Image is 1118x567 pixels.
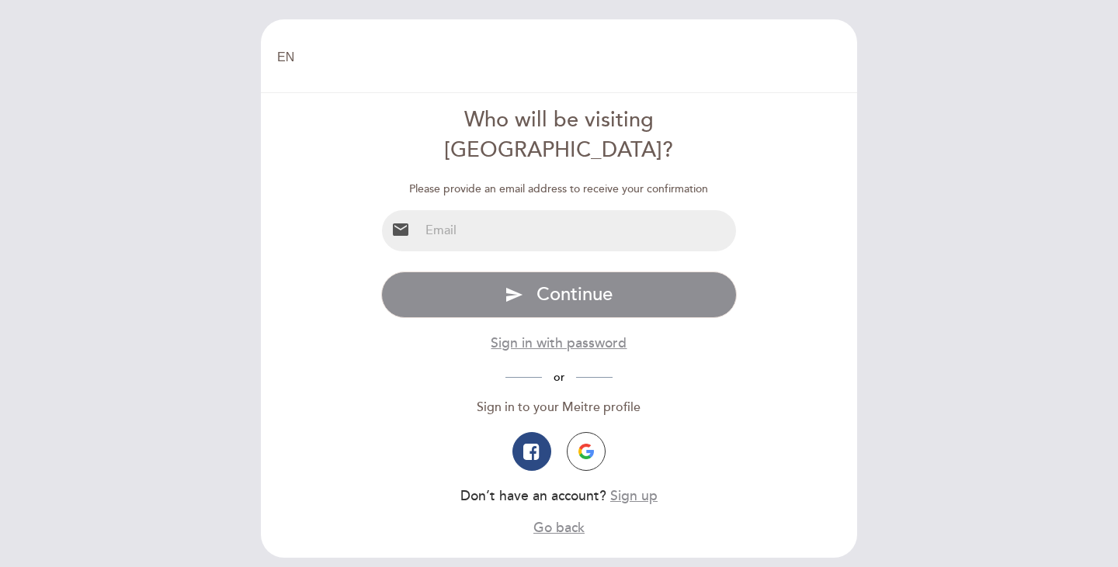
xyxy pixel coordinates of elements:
[536,283,613,306] span: Continue
[381,182,738,197] div: Please provide an email address to receive your confirmation
[381,399,738,417] div: Sign in to your Meitre profile
[460,488,606,504] span: Don’t have an account?
[381,271,738,318] button: send Continue
[578,444,594,459] img: icon-google.png
[491,334,627,353] button: Sign in with password
[505,285,523,304] i: send
[533,518,585,538] button: Go back
[391,220,410,239] i: email
[419,210,737,251] input: Email
[610,486,658,506] button: Sign up
[542,371,576,384] span: or
[381,105,738,166] div: Who will be visiting [GEOGRAPHIC_DATA]?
